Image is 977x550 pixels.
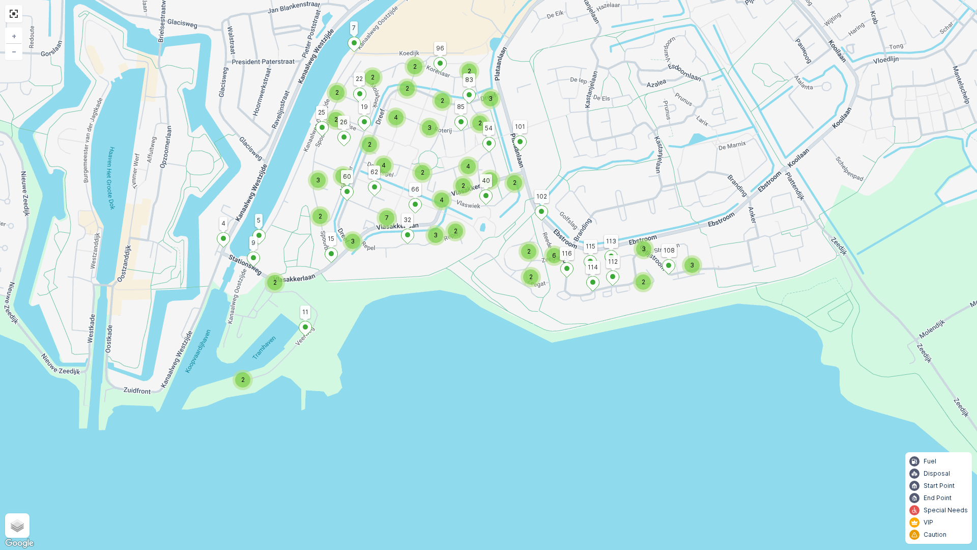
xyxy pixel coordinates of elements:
[458,156,478,177] div: 4
[480,170,500,190] div: 4
[427,124,432,131] span: 3
[682,255,702,276] div: 3
[470,113,490,133] div: 2
[527,248,531,255] span: 2
[513,179,516,186] span: 2
[478,119,482,127] span: 2
[544,245,564,266] div: 6
[504,173,525,193] div: 2
[425,225,446,245] div: 3
[445,221,466,241] div: 2
[434,231,438,239] span: 3
[488,176,492,183] span: 4
[489,95,493,102] span: 3
[480,89,501,109] div: 3
[432,91,452,111] div: 2
[466,162,470,170] span: 4
[462,182,465,189] span: 2
[642,245,646,253] span: 3
[432,190,452,210] div: 4
[552,252,556,259] span: 6
[690,261,694,269] span: 3
[519,241,539,262] div: 2
[453,176,473,196] div: 2
[419,118,440,138] div: 3
[440,196,444,204] span: 4
[634,239,654,259] div: 3
[441,97,444,104] span: 2
[454,227,457,235] span: 2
